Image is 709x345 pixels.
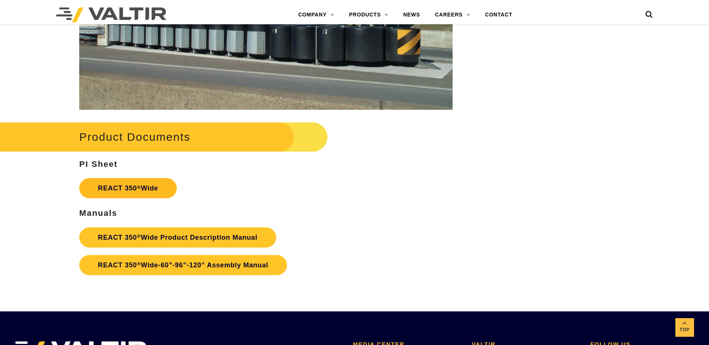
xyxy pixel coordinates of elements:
[137,261,141,267] sup: ®
[342,7,396,22] a: PRODUCTS
[675,318,694,337] a: Top
[79,159,118,169] strong: PI Sheet
[137,233,141,239] sup: ®
[396,7,428,22] a: NEWS
[79,208,117,218] strong: Manuals
[56,7,166,22] img: Valtir
[137,184,141,190] sup: ®
[478,7,520,22] a: CONTACT
[79,227,276,248] a: REACT 350®Wide Product Description Manual
[291,7,342,22] a: COMPANY
[428,7,478,22] a: CAREERS
[79,255,287,275] a: REACT 350®Wide-60”-96”-120” Assembly Manual
[675,326,694,334] span: Top
[79,178,177,198] a: REACT 350®Wide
